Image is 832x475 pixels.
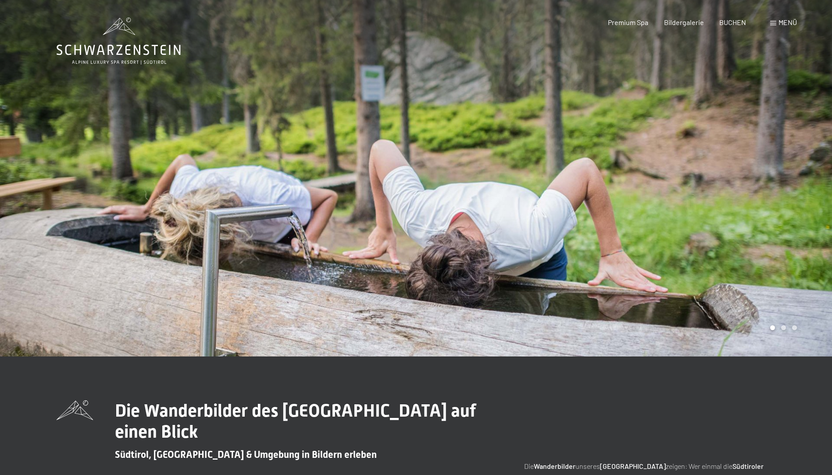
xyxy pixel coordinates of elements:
span: Die Wanderbilder des [GEOGRAPHIC_DATA] auf einen Blick [115,400,476,442]
strong: Wanderbilder [534,462,575,470]
div: Carousel Page 1 (Current Slide) [770,325,775,330]
a: Premium Spa [608,18,648,26]
a: Bildergalerie [664,18,704,26]
div: Carousel Page 2 [781,325,786,330]
div: Carousel Page 3 [792,325,797,330]
a: BUCHEN [719,18,746,26]
div: Carousel Pagination [767,325,797,330]
span: Südtirol, [GEOGRAPHIC_DATA] & Umgebung in Bildern erleben [115,449,377,460]
strong: [GEOGRAPHIC_DATA] [600,462,666,470]
span: Menü [778,18,797,26]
